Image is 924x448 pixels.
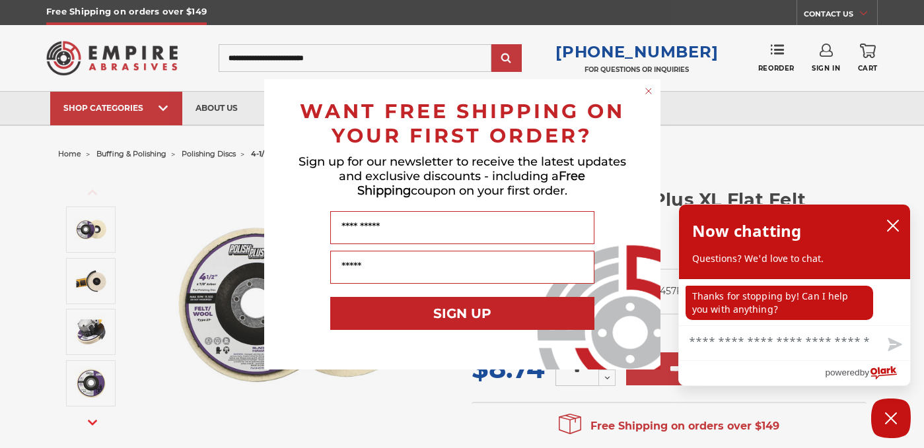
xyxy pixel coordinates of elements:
span: Free Shipping [357,169,586,198]
button: SIGN UP [330,297,594,330]
a: Powered by Olark [825,361,910,385]
span: by [860,364,869,381]
p: Thanks for stopping by! Can I help you with anything? [686,286,873,320]
span: WANT FREE SHIPPING ON YOUR FIRST ORDER? [300,99,625,148]
h2: Now chatting [692,218,801,244]
button: Close Chatbox [871,399,911,438]
button: close chatbox [882,216,904,236]
span: Sign up for our newsletter to receive the latest updates and exclusive discounts - including a co... [299,154,626,198]
div: olark chatbox [678,204,911,386]
div: chat [679,279,910,325]
p: Questions? We'd love to chat. [692,252,897,265]
button: Close dialog [642,84,655,98]
span: powered [825,364,859,381]
button: Send message [877,330,910,360]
